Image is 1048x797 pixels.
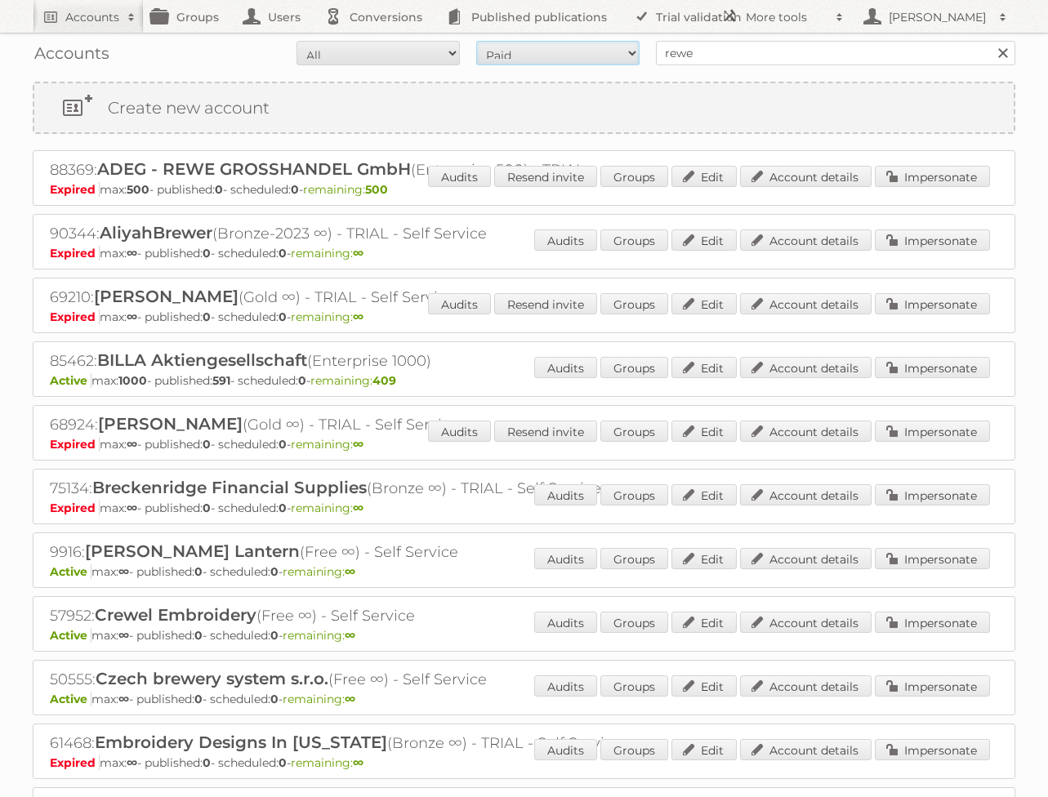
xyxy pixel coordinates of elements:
h2: More tools [746,9,827,25]
strong: 0 [203,437,211,452]
strong: 0 [279,246,287,260]
span: AliyahBrewer [100,223,212,243]
span: Active [50,628,91,643]
h2: 85462: (Enterprise 1000) [50,350,622,372]
a: Audits [534,229,597,251]
strong: 0 [279,309,287,324]
a: Edit [671,612,737,633]
strong: 0 [270,628,279,643]
a: Edit [671,166,737,187]
a: Groups [600,293,668,314]
a: Edit [671,421,737,442]
h2: Accounts [65,9,119,25]
strong: 0 [291,182,299,197]
a: Edit [671,548,737,569]
h2: 50555: (Free ∞) - Self Service [50,669,622,690]
a: Edit [671,293,737,314]
span: remaining: [291,309,363,324]
h2: 69210: (Gold ∞) - TRIAL - Self Service [50,287,622,308]
p: max: - published: - scheduled: - [50,246,998,260]
strong: ∞ [353,437,363,452]
a: Account details [740,548,872,569]
span: Expired [50,309,100,324]
a: Groups [600,484,668,505]
span: [PERSON_NAME] [94,287,239,306]
strong: 0 [203,755,211,770]
strong: ∞ [118,692,129,706]
a: Impersonate [875,229,990,251]
a: Impersonate [875,612,990,633]
span: remaining: [303,182,388,197]
a: Audits [534,357,597,378]
a: Audits [534,548,597,569]
a: Groups [600,612,668,633]
a: Impersonate [875,484,990,505]
p: max: - published: - scheduled: - [50,501,998,515]
strong: ∞ [345,628,355,643]
span: remaining: [283,564,355,579]
span: Czech brewery system s.r.o. [96,669,328,688]
strong: ∞ [118,564,129,579]
p: max: - published: - scheduled: - [50,628,998,643]
strong: ∞ [127,755,137,770]
a: Impersonate [875,739,990,760]
strong: 0 [279,755,287,770]
span: ADEG - REWE GROSSHANDEL GmbH [97,159,411,179]
strong: ∞ [353,755,363,770]
strong: ∞ [345,692,355,706]
a: Edit [671,229,737,251]
a: Resend invite [494,166,597,187]
strong: 0 [203,309,211,324]
strong: 500 [127,182,149,197]
a: Edit [671,484,737,505]
h2: 75134: (Bronze ∞) - TRIAL - Self Service [50,478,622,499]
a: Impersonate [875,421,990,442]
span: Expired [50,246,100,260]
a: Groups [600,548,668,569]
span: Expired [50,755,100,770]
span: remaining: [291,755,363,770]
h2: 68924: (Gold ∞) - TRIAL - Self Service [50,414,622,435]
a: Account details [740,229,872,251]
strong: ∞ [353,309,363,324]
strong: ∞ [353,501,363,515]
span: remaining: [291,501,363,515]
p: max: - published: - scheduled: - [50,755,998,770]
strong: 0 [203,246,211,260]
span: Breckenridge Financial Supplies [92,478,367,497]
strong: 0 [279,437,287,452]
h2: [PERSON_NAME] [885,9,991,25]
a: Groups [600,421,668,442]
span: Embroidery Designs In [US_STATE] [95,732,387,752]
span: Expired [50,437,100,452]
a: Resend invite [494,421,597,442]
strong: 591 [212,373,230,388]
a: Account details [740,675,872,697]
span: Active [50,373,91,388]
span: Crewel Embroidery [95,605,256,625]
p: max: - published: - scheduled: - [50,373,998,388]
a: Groups [600,675,668,697]
strong: 0 [194,692,203,706]
strong: ∞ [127,246,137,260]
strong: 0 [194,628,203,643]
a: Resend invite [494,293,597,314]
strong: ∞ [127,309,137,324]
a: Account details [740,739,872,760]
a: Edit [671,357,737,378]
strong: 409 [372,373,396,388]
p: max: - published: - scheduled: - [50,564,998,579]
p: max: - published: - scheduled: - [50,437,998,452]
a: Groups [600,739,668,760]
span: remaining: [283,692,355,706]
h2: 57952: (Free ∞) - Self Service [50,605,622,626]
span: Active [50,692,91,706]
a: Impersonate [875,548,990,569]
span: Expired [50,501,100,515]
a: Groups [600,166,668,187]
a: Account details [740,293,872,314]
h2: 88369: (Enterprise 500) - TRIAL [50,159,622,180]
a: Impersonate [875,357,990,378]
strong: 0 [194,564,203,579]
span: [PERSON_NAME] [98,414,243,434]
